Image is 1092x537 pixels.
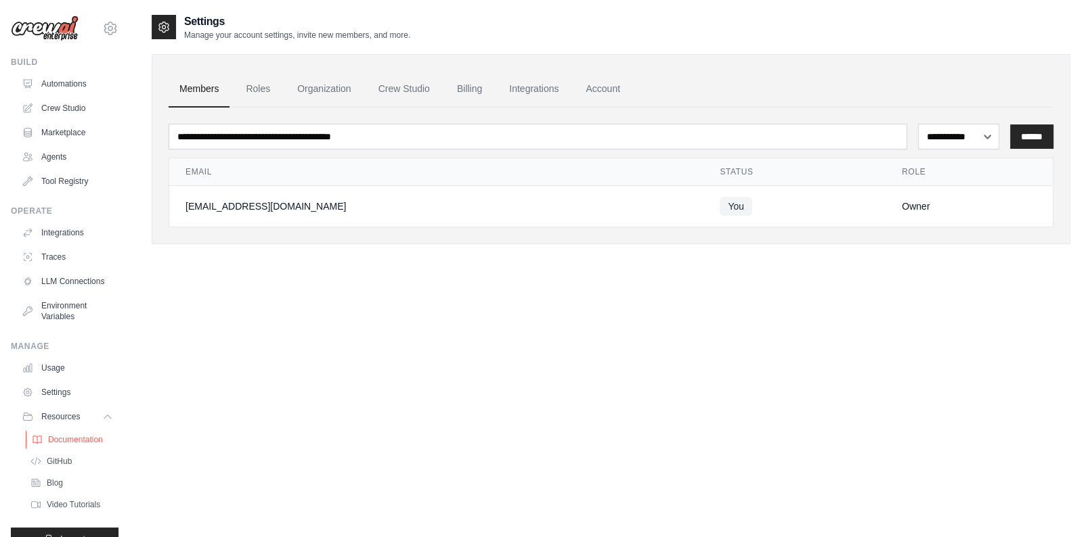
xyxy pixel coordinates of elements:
span: Resources [41,411,80,422]
a: Integrations [498,71,569,108]
a: Settings [16,381,118,403]
span: You [720,197,752,216]
a: Video Tutorials [24,495,118,514]
a: Roles [235,71,281,108]
img: Logo [11,16,79,41]
a: Documentation [26,430,120,449]
th: Role [886,158,1053,186]
h2: Settings [184,14,410,30]
a: Environment Variables [16,295,118,327]
div: Operate [11,206,118,216]
span: Documentation [48,434,103,445]
span: Blog [47,477,63,488]
p: Manage your account settings, invite new members, and more. [184,30,410,41]
a: Traces [16,246,118,268]
a: Blog [24,473,118,492]
a: Account [575,71,631,108]
a: Crew Studio [16,97,118,119]
button: Resources [16,406,118,427]
div: Manage [11,341,118,352]
div: Build [11,57,118,68]
a: Organization [286,71,362,108]
a: Marketplace [16,122,118,143]
div: [EMAIL_ADDRESS][DOMAIN_NAME] [185,200,687,213]
a: Integrations [16,222,118,243]
a: Members [169,71,230,108]
a: Billing [446,71,493,108]
a: Tool Registry [16,170,118,192]
div: Owner [902,200,1036,213]
span: Video Tutorials [47,499,100,510]
a: Agents [16,146,118,168]
a: LLM Connections [16,271,118,292]
a: Crew Studio [368,71,441,108]
span: GitHub [47,456,72,467]
a: GitHub [24,452,118,471]
a: Automations [16,73,118,95]
th: Status [703,158,886,186]
a: Usage [16,357,118,379]
th: Email [169,158,703,186]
